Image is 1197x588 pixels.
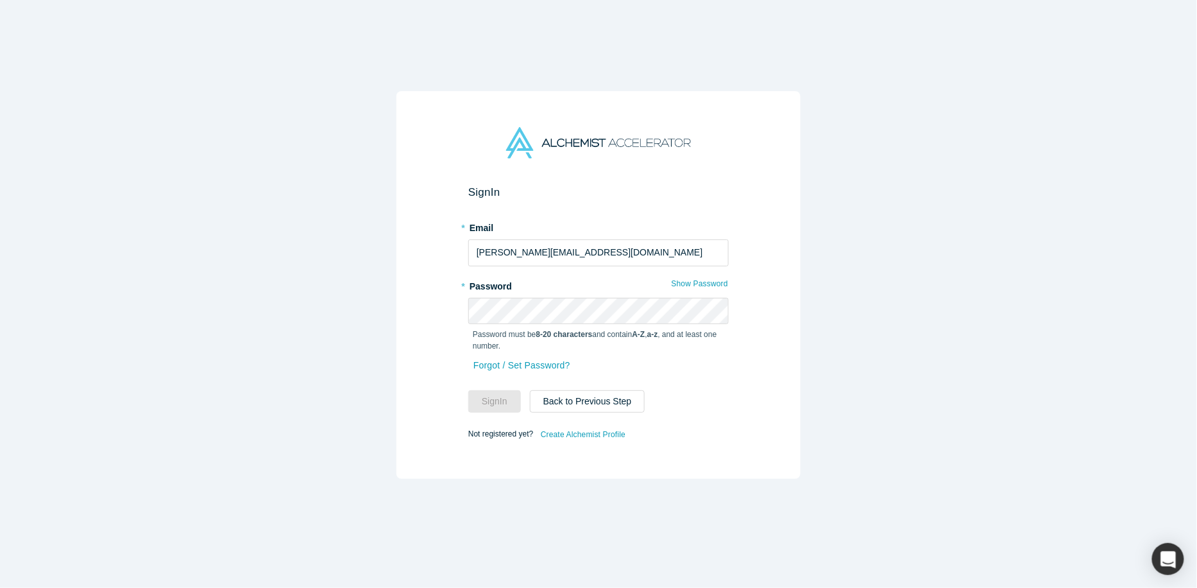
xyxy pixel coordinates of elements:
strong: 8-20 characters [536,330,593,339]
button: SignIn [468,390,521,413]
a: Create Alchemist Profile [540,426,626,443]
img: Alchemist Accelerator Logo [506,127,691,159]
a: Forgot / Set Password? [473,354,571,377]
strong: A-Z [632,330,645,339]
button: Back to Previous Step [530,390,645,413]
span: Not registered yet? [468,430,533,439]
label: Email [468,217,729,235]
button: Show Password [671,275,729,292]
label: Password [468,275,729,293]
p: Password must be and contain , , and at least one number. [473,329,724,352]
h2: Sign In [468,186,729,199]
strong: a-z [647,330,658,339]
